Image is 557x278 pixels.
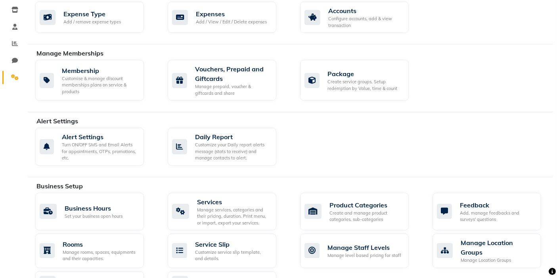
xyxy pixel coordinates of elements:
a: Vouchers, Prepaid and GiftcardsManage prepaid, voucher & giftcards and share [168,60,288,101]
div: Manage prepaid, voucher & giftcards and share [195,83,270,96]
div: Daily Report [195,132,270,142]
div: Manage services, categories and their pricing, duration. Print menu, or import, export your servi... [197,207,270,226]
div: Turn ON/OFF SMS and Email Alerts for appointments, OTPs, promotions, etc. [62,142,138,161]
div: Service Slip [195,240,270,249]
div: Feedback [460,200,535,210]
a: MembershipCustomise & manage discount memberships plans on service & products [35,60,156,101]
a: ExpensesAdd / View / Edit / Delete expenses [168,2,288,33]
a: Expense TypeAdd / remove expense types [35,2,156,33]
div: Expense Type [63,9,121,19]
a: FeedbackAdd, manage feedbacks and surveys' questions [433,193,553,231]
a: Manage Location GroupsManage Location Groups [433,234,553,268]
div: Add / remove expense types [63,19,121,25]
div: Product Categories [329,200,402,210]
div: Expenses [196,9,267,19]
div: Business Hours [65,203,123,213]
a: ServicesManage services, categories and their pricing, duration. Print menu, or import, export yo... [168,193,288,231]
a: Daily ReportCustomize your Daily report alerts message (stats to receive) and manage contacts to ... [168,128,288,166]
div: Manage Location Groups [461,238,535,257]
div: Customize your Daily report alerts message (stats to receive) and manage contacts to alert. [195,142,270,161]
a: Alert SettingsTurn ON/OFF SMS and Email Alerts for appointments, OTPs, promotions, etc. [35,128,156,166]
a: Business HoursSet your business open hours [35,193,156,231]
div: Rooms [63,240,138,249]
div: Customize service slip template, and details. [195,249,270,262]
div: Manage Staff Levels [327,243,401,252]
div: Add / View / Edit / Delete expenses [196,19,267,25]
a: RoomsManage rooms, spaces, equipments and their capacities. [35,234,156,268]
a: Product CategoriesCreate and manage product categories, sub-categories [300,193,421,231]
a: AccountsConfigure accounts, add & view transaction [300,2,421,33]
div: Package [327,69,402,79]
div: Manage rooms, spaces, equipments and their capacities. [63,249,138,262]
div: Set your business open hours [65,213,123,220]
div: Membership [62,66,138,75]
div: Configure accounts, add & view transaction [328,15,402,29]
div: Create and manage product categories, sub-categories [329,210,402,223]
div: Alert Settings [62,132,138,142]
a: Service SlipCustomize service slip template, and details. [168,234,288,268]
div: Add, manage feedbacks and surveys' questions [460,210,535,223]
div: Customise & manage discount memberships plans on service & products [62,75,138,95]
a: PackageCreate service groups, Setup redemption by Value, time & count [300,60,421,101]
div: Services [197,197,270,207]
div: Manage level based pricing for staff [327,252,401,259]
div: Vouchers, Prepaid and Giftcards [195,64,270,83]
a: Manage Staff LevelsManage level based pricing for staff [300,234,421,268]
div: Create service groups, Setup redemption by Value, time & count [327,79,402,92]
div: Manage Location Groups [461,257,535,264]
div: Accounts [328,6,402,15]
